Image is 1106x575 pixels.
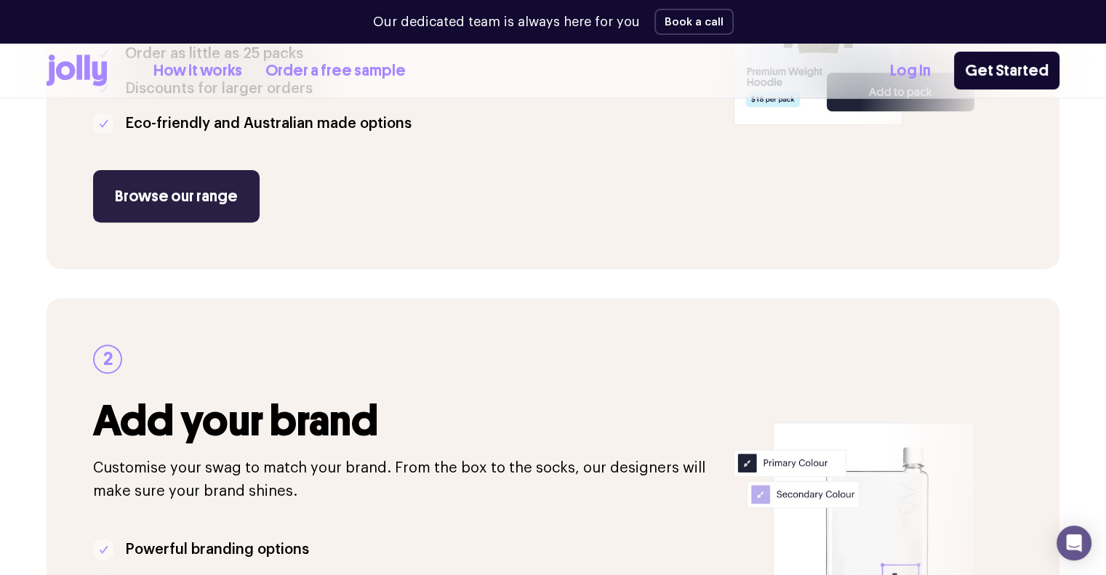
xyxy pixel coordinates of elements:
p: Our dedicated team is always here for you [373,12,640,32]
p: Customise your swag to match your brand. From the box to the socks, our designers will make sure ... [93,457,716,503]
button: Book a call [654,9,734,35]
a: Log In [890,59,931,83]
a: Get Started [954,52,1059,89]
a: How it works [153,59,242,83]
a: Order a free sample [265,59,406,83]
div: 2 [93,345,122,374]
a: Browse our range [93,170,260,222]
p: Powerful branding options [125,538,309,561]
h3: Add your brand [93,397,716,445]
p: Eco-friendly and Australian made options [125,112,412,135]
div: Open Intercom Messenger [1057,526,1091,560]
